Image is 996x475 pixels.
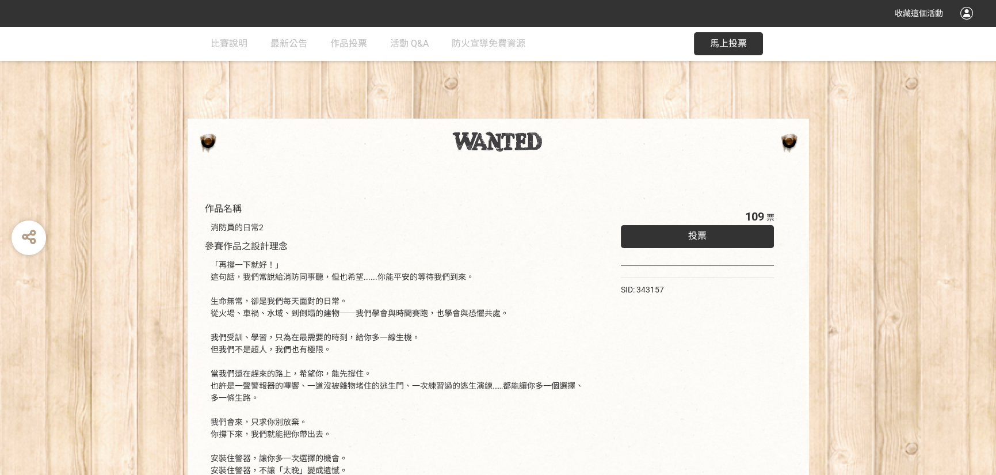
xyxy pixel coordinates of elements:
[211,38,247,49] span: 比賽說明
[330,26,367,61] a: 作品投票
[390,26,429,61] a: 活動 Q&A
[205,203,242,214] span: 作品名稱
[211,26,247,61] a: 比賽說明
[452,38,525,49] span: 防火宣導免費資源
[895,9,943,18] span: 收藏這個活動
[694,32,763,55] button: 馬上投票
[390,38,429,49] span: 活動 Q&A
[745,210,764,223] span: 109
[688,230,707,241] span: 投票
[205,241,288,252] span: 參賽作品之設計理念
[270,38,307,49] span: 最新公告
[270,26,307,61] a: 最新公告
[621,285,664,294] span: SID: 343157
[330,38,367,49] span: 作品投票
[452,26,525,61] a: 防火宣導免費資源
[766,213,774,222] span: 票
[211,222,586,234] div: 消防員的日常2
[710,38,747,49] span: 馬上投票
